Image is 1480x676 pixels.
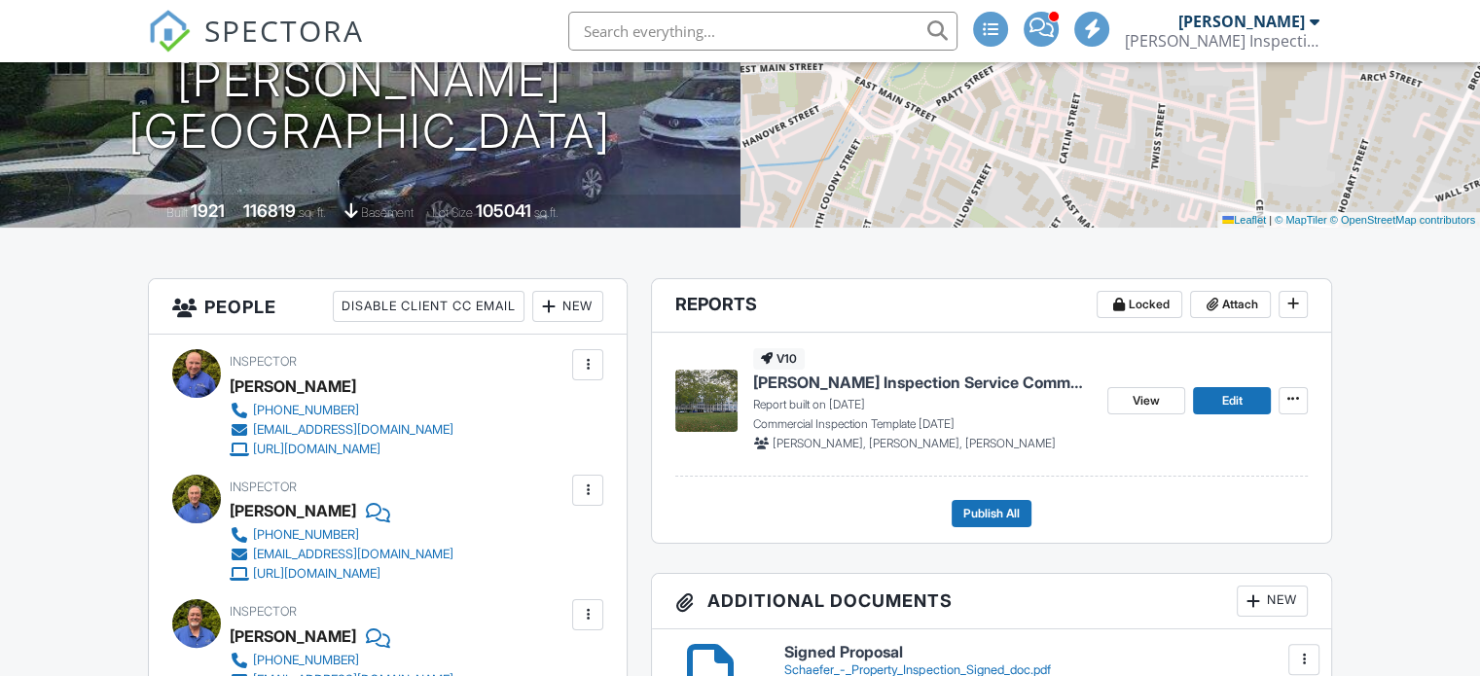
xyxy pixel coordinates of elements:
span: basement [361,205,414,220]
div: [PERSON_NAME] [230,496,356,525]
div: 1921 [191,200,225,221]
div: Disable Client CC Email [333,291,524,322]
span: sq.ft. [534,205,559,220]
span: Inspector [230,480,297,494]
a: Leaflet [1222,214,1266,226]
a: [PHONE_NUMBER] [230,525,453,545]
div: New [532,291,603,322]
img: The Best Home Inspection Software - Spectora [148,10,191,53]
span: sq. ft. [299,205,326,220]
a: © MapTiler [1275,214,1327,226]
h3: Additional Documents [652,574,1331,629]
div: [PHONE_NUMBER] [253,403,359,418]
span: Lot Size [432,205,473,220]
div: 105041 [476,200,531,221]
a: SPECTORA [148,26,364,67]
a: [EMAIL_ADDRESS][DOMAIN_NAME] [230,545,453,564]
span: SPECTORA [204,10,364,51]
div: 116819 [243,200,296,221]
a: [PHONE_NUMBER] [230,651,453,670]
div: [EMAIL_ADDRESS][DOMAIN_NAME] [253,547,453,562]
span: Inspector [230,354,297,369]
a: [EMAIL_ADDRESS][DOMAIN_NAME] [230,420,453,440]
span: Inspector [230,604,297,619]
div: New [1237,586,1308,617]
span: | [1269,214,1272,226]
a: [URL][DOMAIN_NAME] [230,440,453,459]
div: [PERSON_NAME] [1178,12,1305,31]
a: © OpenStreetMap contributors [1330,214,1475,226]
div: [PHONE_NUMBER] [253,653,359,668]
h6: Signed Proposal [784,644,1307,661]
div: Schaefer Inspection Service [1125,31,1319,51]
a: [URL][DOMAIN_NAME] [230,564,453,584]
div: [PERSON_NAME] [230,372,356,401]
h1: [STREET_ADDRESS][PERSON_NAME] [GEOGRAPHIC_DATA] [31,3,709,157]
span: Built [166,205,188,220]
h3: People [149,279,627,335]
div: [PHONE_NUMBER] [253,527,359,543]
a: [PHONE_NUMBER] [230,401,453,420]
div: [PERSON_NAME] [230,622,356,651]
input: Search everything... [568,12,957,51]
div: [EMAIL_ADDRESS][DOMAIN_NAME] [253,422,453,438]
div: [URL][DOMAIN_NAME] [253,566,380,582]
div: [URL][DOMAIN_NAME] [253,442,380,457]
